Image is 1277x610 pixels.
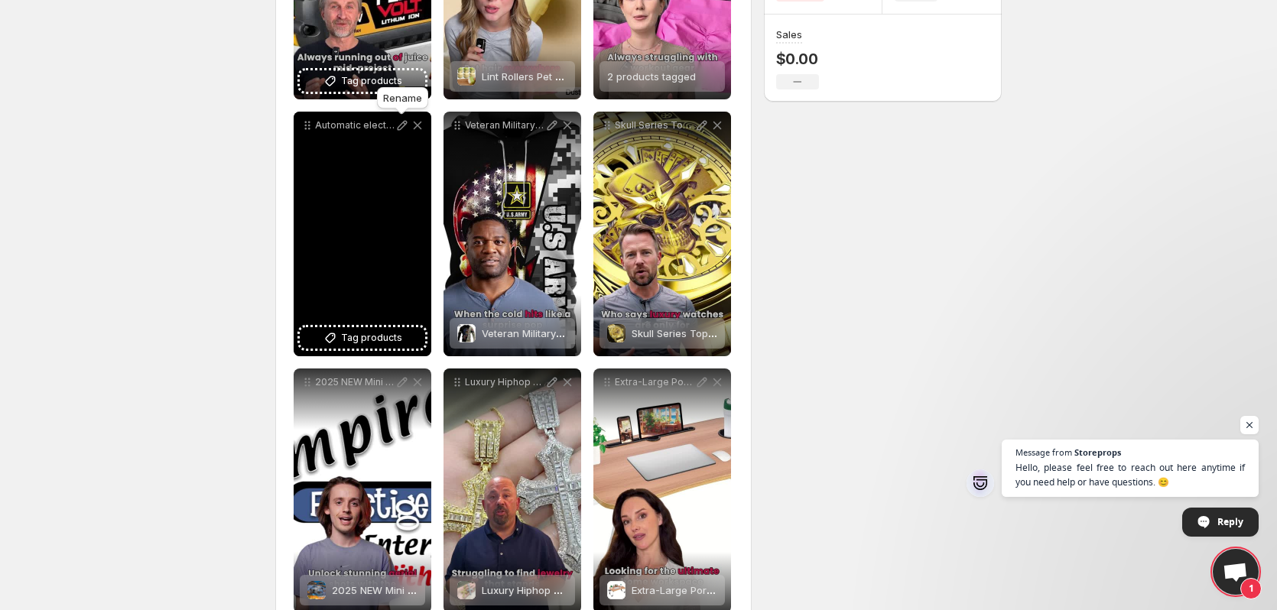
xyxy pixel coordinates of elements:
[457,324,476,342] img: Veteran Military Army Hoodies
[465,376,544,388] p: Luxury Hiphop Lab Diamond Cross Pendant
[332,584,649,596] span: 2025 NEW Mini Drone with 180° Electric Adjustable 8K HD Camera
[315,376,395,388] p: 2025 NEW Mini Drone with 180 Electric Adjustable 8K HD Camera
[632,327,833,339] span: Skull Series Top Brand Luxury Gold Watch
[300,327,425,349] button: Tag products
[300,70,425,92] button: Tag products
[593,112,731,356] div: Skull Series Top Brand Luxury WatchSkull Series Top Brand Luxury Gold WatchSkull Series Top Brand...
[341,330,402,346] span: Tag products
[607,324,626,342] img: Skull Series Top Brand Luxury Gold Watch
[1217,508,1243,535] span: Reply
[632,584,814,596] span: Extra-Large Portable Laptop Bed Desk
[294,112,431,356] div: Automatic electric water gun High PressureTag products
[1240,578,1262,599] span: 1
[607,70,696,83] span: 2 products tagged
[1015,460,1245,489] span: Hello, please feel free to reach out here anytime if you need help or have questions. 😊
[482,327,626,339] span: Veteran Military Army Hoodies
[341,73,402,89] span: Tag products
[315,119,395,131] p: Automatic electric water gun High Pressure
[444,112,581,356] div: Veteran Military Army Hoodies 1Veteran Military Army HoodiesVeteran Military Army Hoodies
[615,376,694,388] p: Extra-Large Portable Laptop Desk
[482,584,780,596] span: Luxury Hiphop Lab Diamond Cross Pendant 925 Sterling Silver
[482,70,667,83] span: Lint Rollers Pet Hair Remover Reusable
[1213,549,1259,595] a: Open chat
[607,581,626,599] img: Extra-Large Portable Laptop Bed Desk
[1015,448,1072,456] span: Message from
[457,581,476,599] img: Luxury Hiphop Lab Diamond Cross Pendant 925 Sterling Silver
[776,50,819,68] p: $0.00
[465,119,544,131] p: Veteran Military Army Hoodies 1
[307,581,326,599] img: 2025 NEW Mini Drone with 180° Electric Adjustable 8K HD Camera
[776,27,802,42] h3: Sales
[457,67,476,86] img: Lint Rollers Pet Hair Remover Reusable
[1074,448,1121,456] span: Storeprops
[615,119,694,131] p: Skull Series Top Brand Luxury Watch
